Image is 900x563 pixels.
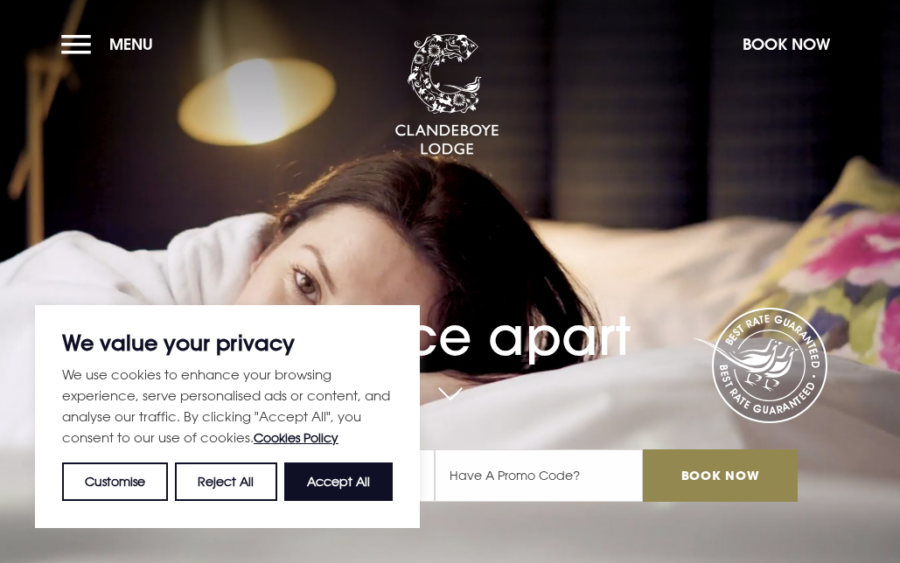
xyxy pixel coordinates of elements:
input: Book Now [643,449,797,502]
button: Accept All [284,462,393,501]
input: Have A Promo Code? [435,449,643,502]
div: We value your privacy [35,305,420,528]
button: Reject All [175,462,276,501]
img: Clandeboye Lodge [394,34,499,156]
span: Menu [109,34,153,54]
p: We use cookies to enhance your browsing experience, serve personalised ads or content, and analys... [62,364,393,448]
a: Cookies Policy [254,430,338,445]
button: Customise [62,462,168,501]
h1: A place apart [102,270,797,367]
button: Menu [61,25,162,63]
button: Book Now [734,25,839,63]
p: We value your privacy [62,332,393,353]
